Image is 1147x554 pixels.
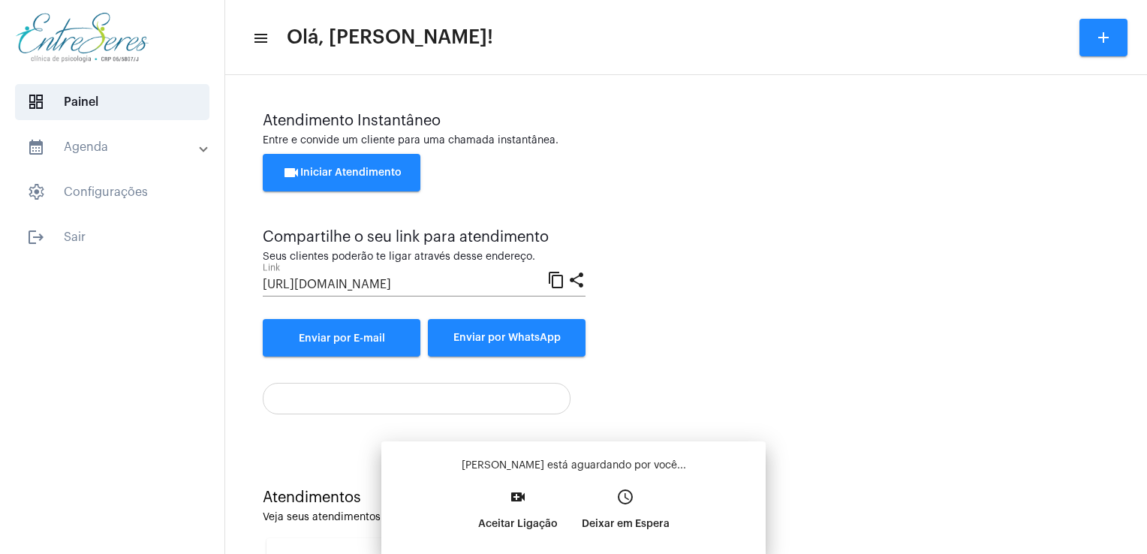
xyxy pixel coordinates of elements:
[570,483,682,548] button: Deixar em Espera
[393,458,754,473] p: [PERSON_NAME] está aguardando por você...
[616,488,634,506] mat-icon: access_time
[509,488,527,506] mat-icon: video_call
[466,483,570,548] button: Aceitar Ligação
[582,510,670,537] p: Deixar em Espera
[478,510,558,537] p: Aceitar Ligação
